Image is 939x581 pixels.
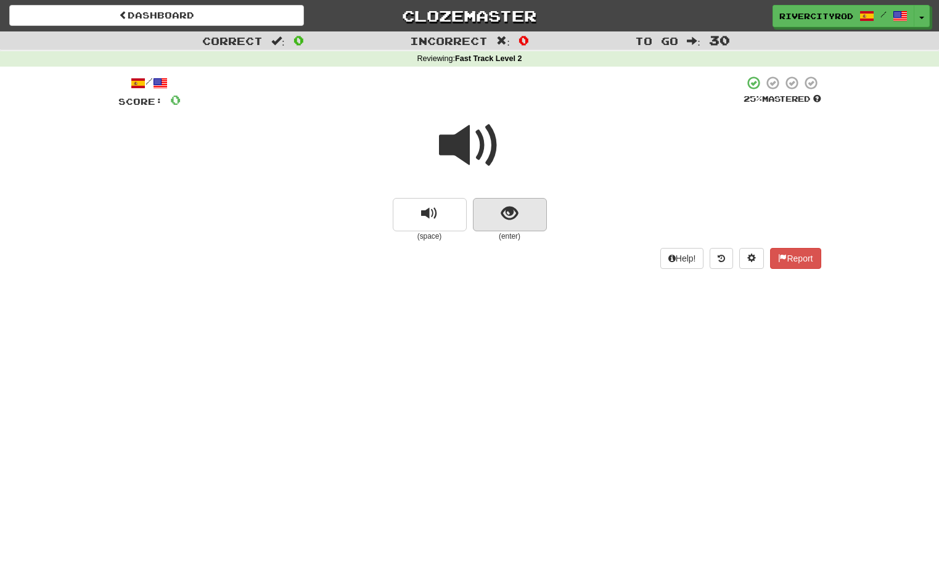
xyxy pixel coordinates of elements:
span: : [496,36,510,46]
div: Mastered [744,94,821,105]
span: To go [635,35,678,47]
a: rivercityrod / [773,5,914,27]
span: 30 [709,33,730,47]
span: Score: [118,96,163,107]
button: Report [770,248,821,269]
span: 0 [170,92,181,107]
button: show sentence [473,198,547,231]
small: (space) [393,231,467,242]
span: : [271,36,285,46]
span: 25 % [744,94,762,104]
a: Dashboard [9,5,304,26]
div: / [118,75,181,91]
a: Clozemaster [322,5,617,27]
small: (enter) [473,231,547,242]
span: : [687,36,700,46]
button: Round history (alt+y) [710,248,733,269]
span: Incorrect [410,35,488,47]
strong: Fast Track Level 2 [455,54,522,63]
span: 0 [519,33,529,47]
span: / [880,10,887,19]
span: Correct [202,35,263,47]
button: Help! [660,248,704,269]
span: rivercityrod [779,10,853,22]
button: replay audio [393,198,467,231]
span: 0 [293,33,304,47]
